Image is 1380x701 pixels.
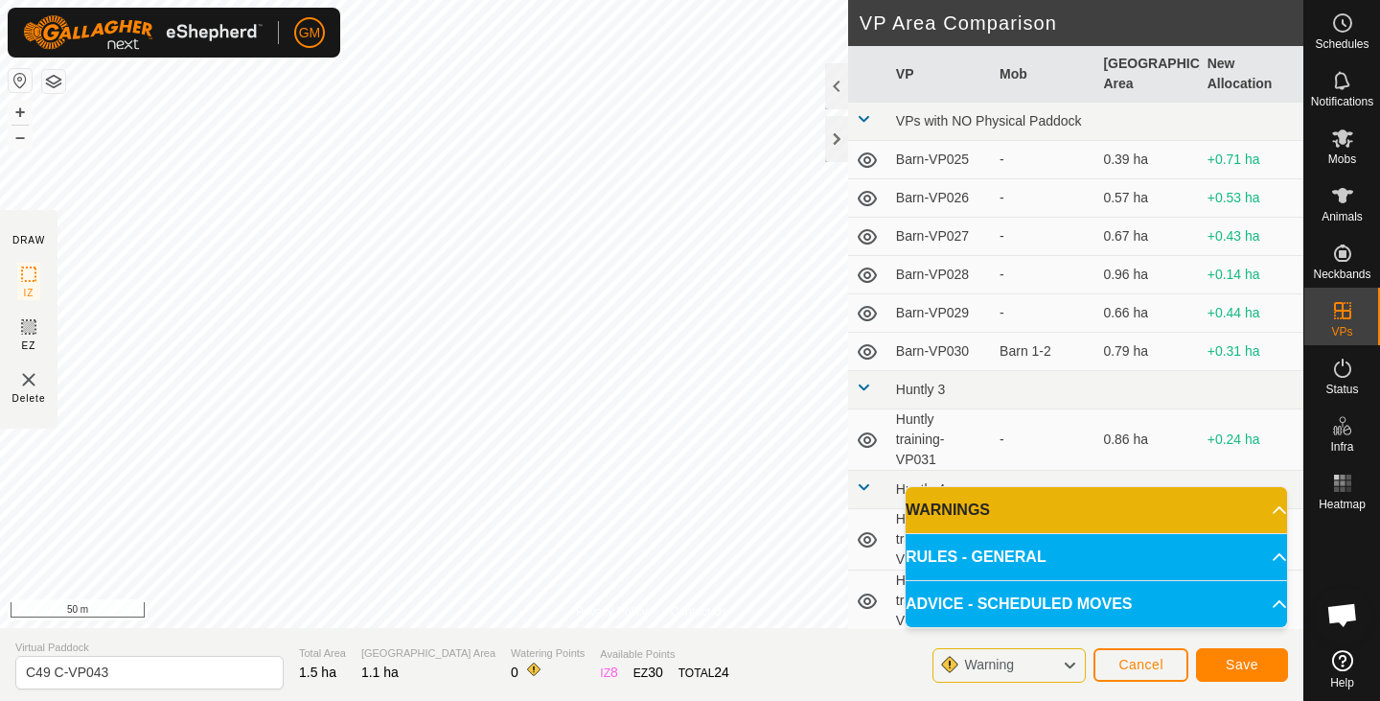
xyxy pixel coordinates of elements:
[714,665,729,680] span: 24
[888,294,992,333] td: Barn-VP029
[1325,384,1358,395] span: Status
[1330,441,1353,453] span: Infra
[42,70,65,93] button: Map Layers
[1226,657,1258,672] span: Save
[1000,226,1088,246] div: -
[1322,211,1363,222] span: Animals
[9,101,32,124] button: +
[511,645,585,662] span: Watering Points
[1311,96,1373,107] span: Notifications
[888,571,992,632] td: Huntly training-VP033
[860,12,1303,35] h2: VP Area Comparison
[888,179,992,218] td: Barn-VP026
[1196,648,1288,682] button: Save
[1313,269,1370,280] span: Neckbands
[1331,326,1352,338] span: VPs
[22,339,36,353] span: EZ
[1000,430,1088,450] div: -
[888,46,992,103] th: VP
[299,645,346,662] span: Total Area
[1000,303,1088,323] div: -
[1000,188,1088,208] div: -
[361,645,495,662] span: [GEOGRAPHIC_DATA] Area
[1095,218,1199,256] td: 0.67 ha
[1200,46,1303,103] th: New Allocation
[1328,153,1356,165] span: Mobs
[906,499,990,522] span: WARNINGS
[906,593,1132,616] span: ADVICE - SCHEDULED MOVES
[1200,409,1303,471] td: +0.24 ha
[1118,657,1163,672] span: Cancel
[964,657,1014,672] span: Warning
[888,333,992,371] td: Barn-VP030
[1304,643,1380,696] a: Help
[1000,265,1088,285] div: -
[511,665,518,680] span: 0
[600,646,729,663] span: Available Points
[299,665,336,680] span: 1.5 ha
[1093,648,1188,682] button: Cancel
[633,663,663,683] div: EZ
[888,141,992,179] td: Barn-VP025
[15,640,284,656] span: Virtual Paddock
[888,509,992,571] td: Huntly training-VP032
[1095,409,1199,471] td: 0.86 ha
[1095,179,1199,218] td: 0.57 ha
[1000,341,1088,362] div: Barn 1-2
[610,665,618,680] span: 8
[888,218,992,256] td: Barn-VP027
[888,409,992,471] td: Huntly training-VP031
[600,663,617,683] div: IZ
[9,126,32,149] button: –
[576,603,648,620] a: Privacy Policy
[896,113,1082,129] span: VPs with NO Physical Paddock
[1095,46,1199,103] th: [GEOGRAPHIC_DATA] Area
[1000,150,1088,170] div: -
[1200,141,1303,179] td: +0.71 ha
[1095,256,1199,294] td: 0.96 ha
[896,382,945,397] span: Huntly 3
[906,546,1046,569] span: RULES - GENERAL
[1200,294,1303,333] td: +0.44 ha
[9,69,32,92] button: Reset Map
[17,368,40,391] img: VP
[648,665,663,680] span: 30
[906,487,1287,533] p-accordion-header: WARNINGS
[888,256,992,294] td: Barn-VP028
[12,233,45,247] div: DRAW
[1319,499,1366,510] span: Heatmap
[1095,141,1199,179] td: 0.39 ha
[361,665,399,680] span: 1.1 ha
[1095,294,1199,333] td: 0.66 ha
[12,391,46,406] span: Delete
[1330,677,1354,689] span: Help
[1200,218,1303,256] td: +0.43 ha
[1314,586,1371,643] div: Open chat
[1200,256,1303,294] td: +0.14 ha
[1200,333,1303,371] td: +0.31 ha
[24,286,34,300] span: IZ
[299,23,321,43] span: GM
[906,581,1287,627] p-accordion-header: ADVICE - SCHEDULED MOVES
[906,534,1287,580] p-accordion-header: RULES - GENERAL
[992,46,1095,103] th: Mob
[1200,179,1303,218] td: +0.53 ha
[23,15,263,50] img: Gallagher Logo
[896,481,945,497] span: Huntly 4
[678,663,729,683] div: TOTAL
[1095,333,1199,371] td: 0.79 ha
[671,603,727,620] a: Contact Us
[1315,38,1368,50] span: Schedules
